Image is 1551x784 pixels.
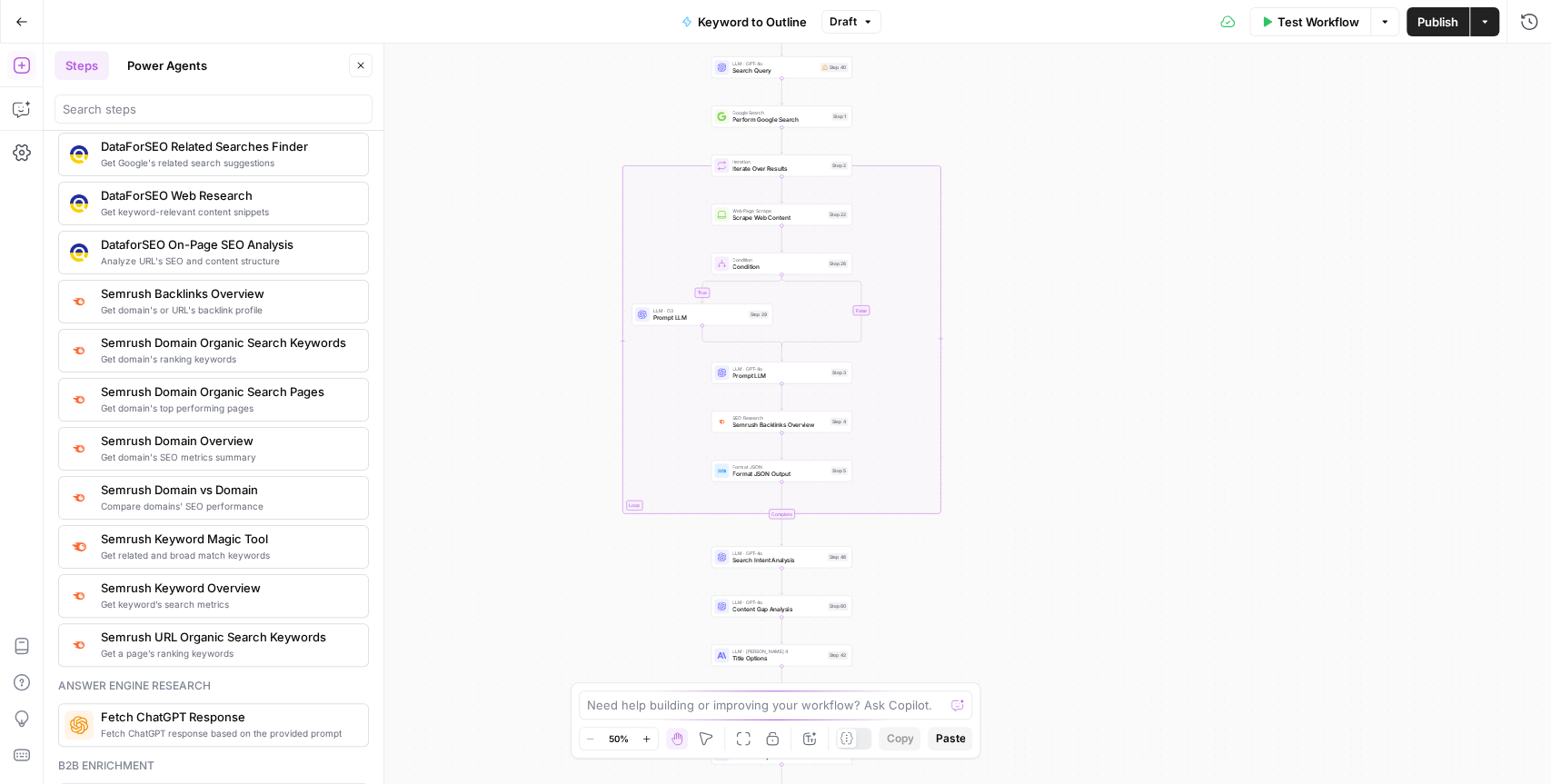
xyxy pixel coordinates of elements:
[101,253,353,268] span: Analyze URL's SEO and content structure
[101,481,353,499] span: Semrush Domain vs Domain
[830,14,857,30] span: Draft
[780,78,783,104] g: Edge from step_40 to step_1
[101,137,353,155] span: DataForSEO Related Searches Finder
[732,550,824,557] span: LLM · GPT-4o
[70,145,88,164] img: 9u0p4zbvbrir7uayayktvs1v5eg0
[732,365,827,372] span: LLM · GPT-4o
[711,56,852,78] div: LLM · GPT-4oSearch QueryStep 40
[732,164,827,174] span: Iterate Over Results
[732,414,827,422] span: SEO Research
[732,556,824,565] span: Search Intent Analysis
[101,432,353,450] span: Semrush Domain Overview
[780,519,783,545] g: Edge from step_2-iteration-end to step_46
[711,546,852,568] div: LLM · GPT-4oSearch Intent AnalysisStep 46
[701,274,781,303] g: Edge from step_26 to step_29
[780,344,783,362] g: Edge from step_26-conditional-end to step_3
[780,432,783,459] g: Edge from step_4 to step_5
[711,203,852,225] div: Web Page ScrapeScrape Web ContentStep 22
[101,628,353,646] span: Semrush URL Organic Search Keywords
[101,530,353,548] span: Semrush Keyword Magic Tool
[828,260,848,268] div: Step 26
[70,293,88,309] img: 3lyvnidk9veb5oecvmize2kaffdg
[928,727,972,750] button: Paste
[828,651,849,660] div: Step 42
[1278,13,1359,31] span: Test Workflow
[711,253,852,274] div: ConditionConditionStep 26
[732,599,824,606] span: LLM · GPT-4o
[70,588,88,603] img: v3j4otw2j2lxnxfkcl44e66h4fup
[879,727,920,750] button: Copy
[101,597,353,611] span: Get keyword’s search metrics
[821,10,881,34] button: Draft
[711,154,852,176] div: LoopIterationIterate Over ResultsStep 2
[780,29,783,55] g: Edge from start to step_40
[780,225,783,252] g: Edge from step_22 to step_26
[780,666,783,692] g: Edge from step_42 to step_44
[653,307,745,314] span: LLM · O3
[631,303,772,325] div: LLM · O3Prompt LLMStep 29
[732,256,824,263] span: Condition
[732,60,817,67] span: LLM · GPT-4o
[63,100,364,118] input: Search steps
[58,758,369,774] div: B2b enrichment
[101,401,353,415] span: Get domain's top performing pages
[70,243,88,262] img: y3iv96nwgxbwrvt76z37ug4ox9nv
[101,382,353,401] span: Semrush Domain Organic Search Pages
[732,605,824,614] span: Content Gap Analysis
[732,470,827,479] span: Format JSON Output
[116,51,218,80] button: Power Agents
[101,499,353,513] span: Compare domains' SEO performance
[101,186,353,204] span: DataForSEO Web Research
[711,595,852,617] div: LLM · GPT-4oContent Gap AnalysisStep 60
[101,284,353,303] span: Semrush Backlinks Overview
[717,418,726,426] img: 3lyvnidk9veb5oecvmize2kaffdg
[732,263,824,272] span: Condition
[101,235,353,253] span: DataforSEO On-Page SEO Analysis
[101,726,353,740] span: Fetch ChatGPT response based on the provided prompt
[101,646,353,660] span: Get a page’s ranking keywords
[732,158,827,165] span: Iteration
[780,383,783,410] g: Edge from step_3 to step_4
[828,553,849,561] div: Step 46
[55,51,109,80] button: Steps
[935,730,965,747] span: Paste
[1417,13,1458,31] span: Publish
[711,509,852,519] div: Complete
[732,463,827,471] span: Format JSON
[1407,7,1469,36] button: Publish
[711,105,852,127] div: Google SearchPerform Google SearchStep 1
[781,274,861,346] g: Edge from step_26 to step_26-conditional-end
[732,213,824,223] span: Scrape Web Content
[70,637,88,652] img: ey5lt04xp3nqzrimtu8q5fsyor3u
[886,730,913,747] span: Copy
[830,418,849,426] div: Step 4
[101,579,353,597] span: Semrush Keyword Overview
[828,602,848,610] div: Step 60
[732,66,817,75] span: Search Query
[70,342,88,358] img: p4kt2d9mz0di8532fmfgvfq6uqa0
[780,176,783,203] g: Edge from step_2 to step_22
[101,204,353,219] span: Get keyword-relevant content snippets
[830,162,848,170] div: Step 2
[70,490,88,505] img: zn8kcn4lc16eab7ly04n2pykiy7x
[828,211,848,219] div: Step 22
[671,7,818,36] button: Keyword to Outline
[732,207,824,214] span: Web Page Scrape
[831,113,848,121] div: Step 1
[101,450,353,464] span: Get domain's SEO metrics summary
[780,127,783,154] g: Edge from step_1 to step_2
[70,194,88,213] img: 3hnddut9cmlpnoegpdll2wmnov83
[780,617,783,643] g: Edge from step_60 to step_42
[830,467,848,475] div: Step 5
[711,362,852,383] div: LLM · GPT-4oPrompt LLMStep 3
[70,392,88,407] img: otu06fjiulrdwrqmbs7xihm55rg9
[702,325,782,346] g: Edge from step_29 to step_26-conditional-end
[711,644,852,666] div: LLM · [PERSON_NAME] 4Title OptionsStep 42
[732,372,827,381] span: Prompt LLM
[732,648,824,655] span: LLM · [PERSON_NAME] 4
[101,352,353,366] span: Get domain's ranking keywords
[732,109,828,116] span: Google Search
[698,13,807,31] span: Keyword to Outline
[732,654,824,663] span: Title Options
[711,460,852,481] div: Format JSONFormat JSON OutputStep 5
